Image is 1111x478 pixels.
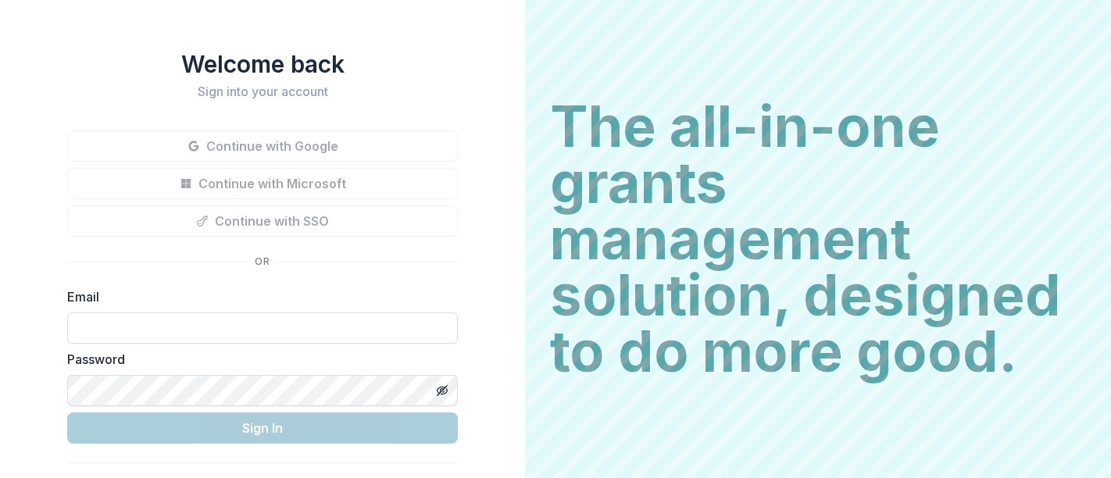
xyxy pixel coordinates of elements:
label: Password [67,350,448,369]
button: Continue with Microsoft [67,168,458,199]
button: Toggle password visibility [430,378,455,403]
button: Continue with SSO [67,205,458,237]
h2: Sign into your account [67,84,458,99]
button: Continue with Google [67,130,458,162]
h1: Welcome back [67,50,458,78]
label: Email [67,287,448,306]
button: Sign In [67,412,458,444]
